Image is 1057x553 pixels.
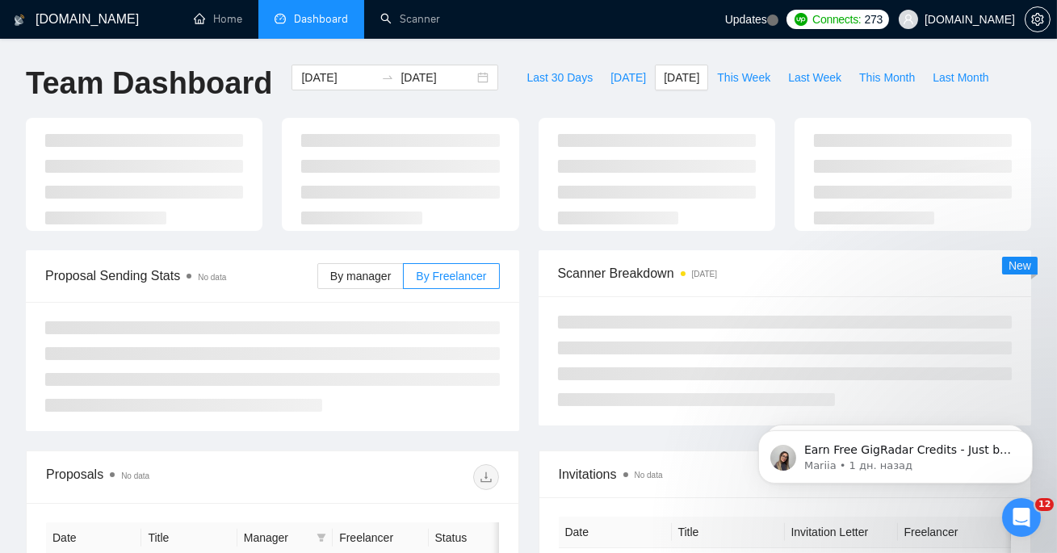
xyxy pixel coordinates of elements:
[526,69,593,86] span: Last 30 Days
[655,65,708,90] button: [DATE]
[558,263,1013,283] span: Scanner Breakdown
[859,69,915,86] span: This Month
[779,65,850,90] button: Last Week
[850,65,924,90] button: This Month
[14,7,25,33] img: logo
[26,65,272,103] h1: Team Dashboard
[664,69,699,86] span: [DATE]
[313,526,329,550] span: filter
[275,13,286,24] span: dashboard
[1009,259,1031,272] span: New
[559,517,672,548] th: Date
[734,396,1057,509] iframe: Intercom notifications сообщение
[559,464,1012,484] span: Invitations
[317,533,326,543] span: filter
[924,65,997,90] button: Last Month
[294,12,348,26] span: Dashboard
[416,270,486,283] span: By Freelancer
[380,12,440,26] a: searchScanner
[610,69,646,86] span: [DATE]
[692,270,717,279] time: [DATE]
[198,273,226,282] span: No data
[785,517,898,548] th: Invitation Letter
[898,517,1011,548] th: Freelancer
[301,69,375,86] input: Start date
[708,65,779,90] button: This Week
[865,10,883,28] span: 273
[381,71,394,84] span: to
[725,13,767,26] span: Updates
[401,69,474,86] input: End date
[435,529,501,547] span: Status
[381,71,394,84] span: swap-right
[717,69,770,86] span: This Week
[45,266,317,286] span: Proposal Sending Stats
[1025,13,1051,26] a: setting
[602,65,655,90] button: [DATE]
[46,464,272,490] div: Proposals
[330,270,391,283] span: By manager
[812,10,861,28] span: Connects:
[194,12,242,26] a: homeHome
[795,13,807,26] img: upwork-logo.png
[1002,498,1041,537] iframe: Intercom live chat
[1035,498,1054,511] span: 12
[244,529,310,547] span: Manager
[121,471,149,480] span: No data
[788,69,841,86] span: Last Week
[518,65,602,90] button: Last 30 Days
[933,69,988,86] span: Last Month
[672,517,785,548] th: Title
[635,471,663,480] span: No data
[1025,6,1051,32] button: setting
[903,14,914,25] span: user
